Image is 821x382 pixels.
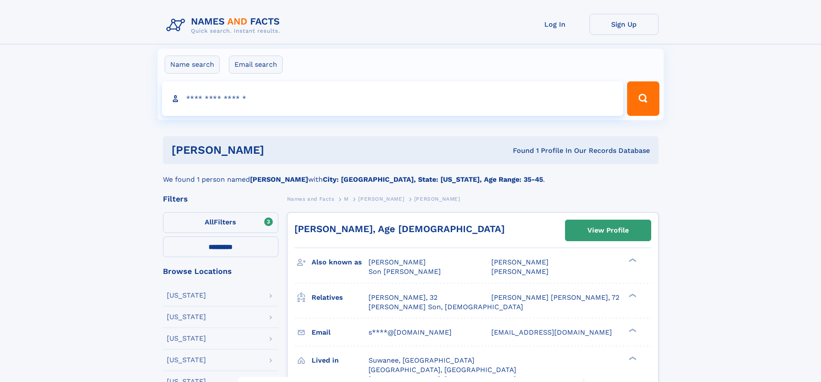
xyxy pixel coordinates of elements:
[627,258,637,263] div: ❯
[521,14,590,35] a: Log In
[163,212,278,233] label: Filters
[368,302,523,312] a: [PERSON_NAME] Son, [DEMOGRAPHIC_DATA]
[165,56,220,74] label: Name search
[627,327,637,333] div: ❯
[312,353,368,368] h3: Lived in
[163,164,659,185] div: We found 1 person named with .
[167,335,206,342] div: [US_STATE]
[388,146,650,155] div: Found 1 Profile In Our Records Database
[312,290,368,305] h3: Relatives
[587,221,629,240] div: View Profile
[294,224,505,234] a: [PERSON_NAME], Age [DEMOGRAPHIC_DATA]
[163,195,278,203] div: Filters
[368,267,441,276] span: Son [PERSON_NAME]
[414,196,460,202] span: [PERSON_NAME]
[590,14,659,35] a: Sign Up
[167,314,206,320] div: [US_STATE]
[358,193,404,204] a: [PERSON_NAME]
[287,193,334,204] a: Names and Facts
[162,81,624,116] input: search input
[565,220,651,241] a: View Profile
[491,328,612,336] span: [EMAIL_ADDRESS][DOMAIN_NAME]
[163,14,287,37] img: Logo Names and Facts
[627,292,637,298] div: ❯
[368,258,426,266] span: [PERSON_NAME]
[205,218,214,226] span: All
[167,357,206,363] div: [US_STATE]
[167,292,206,299] div: [US_STATE]
[368,356,474,364] span: Suwanee, [GEOGRAPHIC_DATA]
[229,56,283,74] label: Email search
[368,293,437,302] a: [PERSON_NAME], 32
[368,366,516,374] span: [GEOGRAPHIC_DATA], [GEOGRAPHIC_DATA]
[627,355,637,361] div: ❯
[491,293,619,302] a: [PERSON_NAME] [PERSON_NAME], 72
[491,267,549,276] span: [PERSON_NAME]
[163,267,278,275] div: Browse Locations
[344,193,349,204] a: M
[358,196,404,202] span: [PERSON_NAME]
[250,175,308,183] b: [PERSON_NAME]
[312,325,368,340] h3: Email
[491,258,549,266] span: [PERSON_NAME]
[312,255,368,270] h3: Also known as
[323,175,543,183] b: City: [GEOGRAPHIC_DATA], State: [US_STATE], Age Range: 35-45
[627,81,659,116] button: Search Button
[172,145,389,155] h1: [PERSON_NAME]
[344,196,349,202] span: M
